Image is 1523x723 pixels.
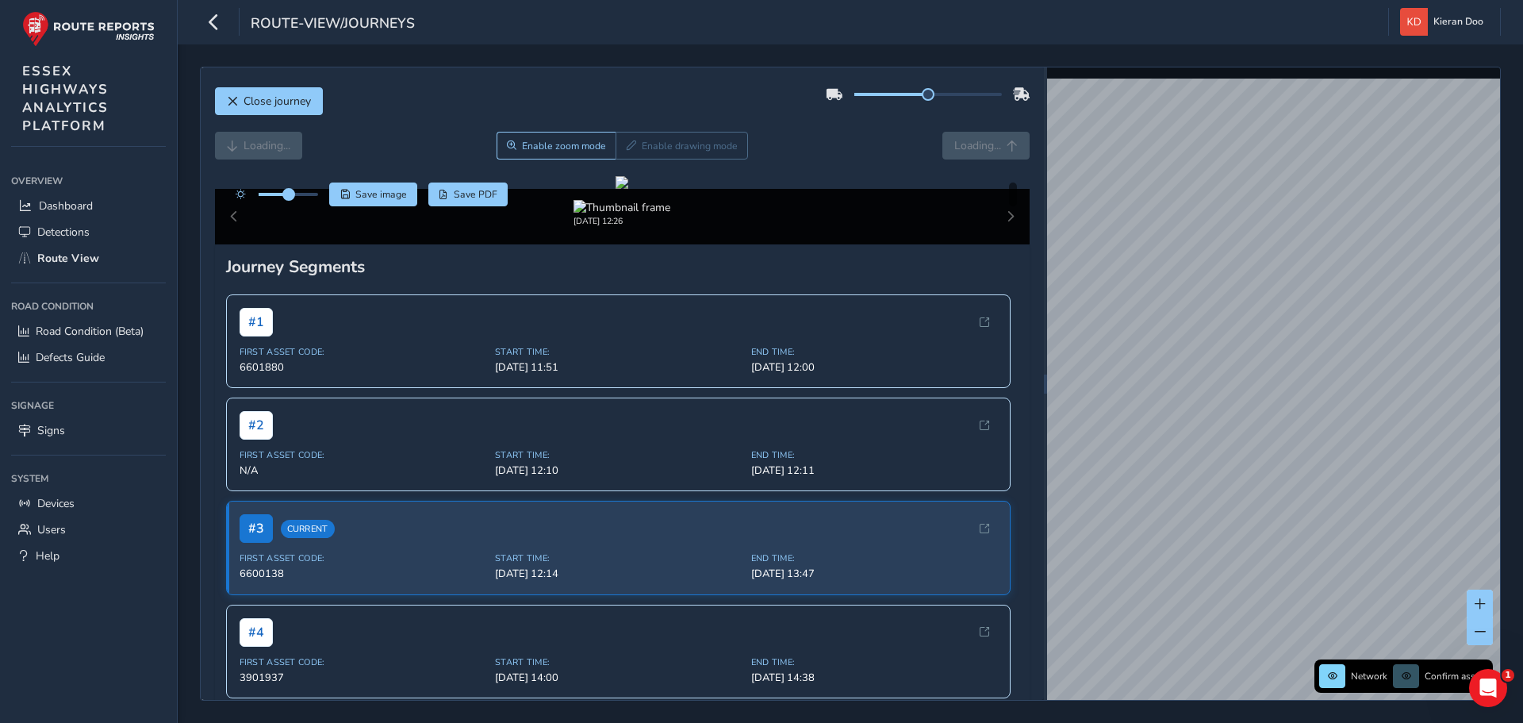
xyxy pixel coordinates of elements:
[11,344,166,371] a: Defects Guide
[281,520,335,538] span: Current
[11,517,166,543] a: Users
[244,94,311,109] span: Close journey
[1425,670,1488,683] span: Confirm assets
[495,360,742,375] span: [DATE] 11:51
[11,219,166,245] a: Detections
[11,193,166,219] a: Dashboard
[751,671,998,685] span: [DATE] 14:38
[11,543,166,569] a: Help
[495,346,742,358] span: Start Time:
[240,514,273,543] span: # 3
[37,496,75,511] span: Devices
[11,467,166,490] div: System
[251,13,415,36] span: route-view/journeys
[11,394,166,417] div: Signage
[1502,669,1514,682] span: 1
[497,132,616,160] button: Zoom
[240,618,273,647] span: # 4
[11,417,166,444] a: Signs
[36,350,105,365] span: Defects Guide
[1433,8,1483,36] span: Kieran Doo
[226,256,1019,278] div: Journey Segments
[574,215,670,227] div: [DATE] 12:26
[36,324,144,339] span: Road Condition (Beta)
[751,449,998,461] span: End Time:
[240,463,486,478] span: N/A
[240,449,486,461] span: First Asset Code:
[751,656,998,668] span: End Time:
[751,463,998,478] span: [DATE] 12:11
[1400,8,1428,36] img: diamond-layout
[22,11,155,47] img: rr logo
[495,656,742,668] span: Start Time:
[240,552,486,564] span: First Asset Code:
[1351,670,1387,683] span: Network
[37,522,66,537] span: Users
[454,188,497,201] span: Save PDF
[11,490,166,517] a: Devices
[11,294,166,318] div: Road Condition
[37,423,65,438] span: Signs
[37,251,99,266] span: Route View
[751,567,998,581] span: [DATE] 13:47
[11,169,166,193] div: Overview
[215,87,323,115] button: Close journey
[1400,8,1489,36] button: Kieran Doo
[22,62,109,135] span: ESSEX HIGHWAYS ANALYTICS PLATFORM
[751,552,998,564] span: End Time:
[495,567,742,581] span: [DATE] 12:14
[751,360,998,375] span: [DATE] 12:00
[574,200,670,215] img: Thumbnail frame
[240,671,486,685] span: 3901937
[240,346,486,358] span: First Asset Code:
[37,225,90,240] span: Detections
[428,183,508,206] button: PDF
[495,449,742,461] span: Start Time:
[240,308,273,337] span: # 1
[36,548,59,563] span: Help
[329,183,417,206] button: Save
[495,463,742,478] span: [DATE] 12:10
[11,318,166,344] a: Road Condition (Beta)
[751,346,998,358] span: End Time:
[355,188,407,201] span: Save image
[495,671,742,685] span: [DATE] 14:00
[1469,669,1507,707] iframe: Intercom live chat
[39,198,93,213] span: Dashboard
[240,567,486,581] span: 6600138
[240,411,273,440] span: # 2
[495,552,742,564] span: Start Time:
[522,140,606,152] span: Enable zoom mode
[240,656,486,668] span: First Asset Code:
[240,360,486,375] span: 6601880
[11,245,166,271] a: Route View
